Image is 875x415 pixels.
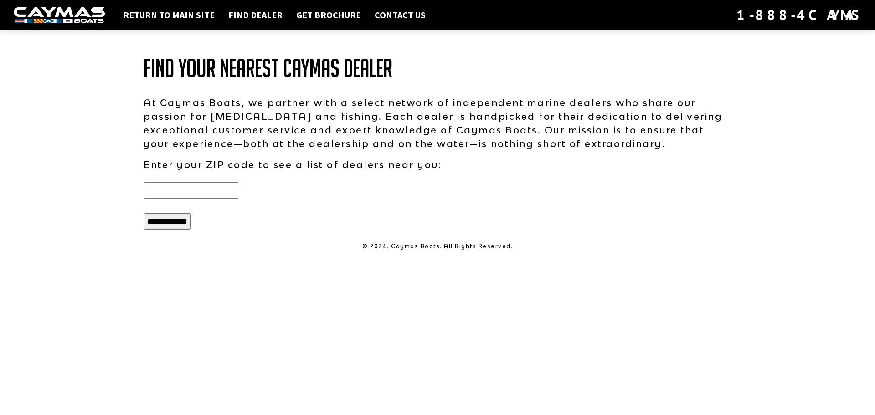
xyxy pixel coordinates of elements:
[224,9,287,21] a: Find Dealer
[14,7,105,24] img: white-logo-c9c8dbefe5ff5ceceb0f0178aa75bf4bb51f6bca0971e226c86eb53dfe498488.png
[118,9,219,21] a: Return to main site
[370,9,430,21] a: Contact Us
[736,5,861,25] div: 1-888-4CAYMAS
[292,9,365,21] a: Get Brochure
[144,158,731,171] p: Enter your ZIP code to see a list of dealers near you:
[144,55,731,82] h1: Find Your Nearest Caymas Dealer
[144,96,731,150] p: At Caymas Boats, we partner with a select network of independent marine dealers who share our pas...
[144,242,731,251] p: © 2024. Caymas Boats. All Rights Reserved.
